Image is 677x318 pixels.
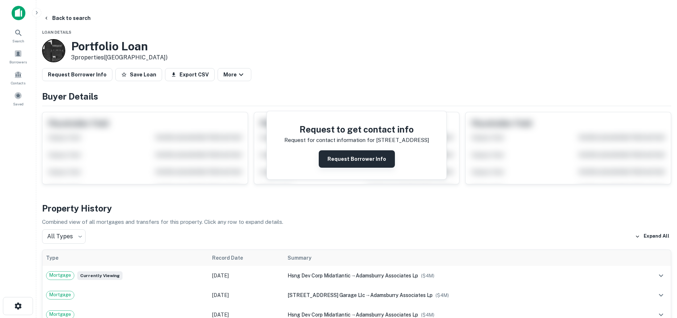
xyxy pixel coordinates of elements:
[2,47,34,66] a: Borrowers
[2,68,34,87] a: Contacts
[209,250,284,266] th: Record Date
[42,202,671,215] h4: Property History
[13,101,24,107] span: Saved
[655,269,667,282] button: expand row
[209,266,284,285] td: [DATE]
[46,311,74,318] span: Mortgage
[41,12,94,25] button: Back to search
[284,123,429,136] h4: Request to get contact info
[288,273,351,279] span: hsng dev corp midatlantic
[42,30,71,34] span: Loan Details
[42,250,209,266] th: Type
[288,272,628,280] div: →
[288,291,628,299] div: →
[209,285,284,305] td: [DATE]
[633,231,671,242] button: Expand All
[421,273,434,279] span: ($ 4M )
[165,68,215,81] button: Export CSV
[356,273,418,279] span: adamsburry associates lp
[71,39,168,53] h3: Portfolio Loan
[42,218,671,226] p: Combined view of all mortgages and transfers for this property. Click any row to expand details.
[9,59,27,65] span: Borrowers
[2,89,34,108] a: Saved
[12,6,25,20] img: capitalize-icon.png
[356,312,418,318] span: adamsburry associates lp
[376,136,429,145] p: [STREET_ADDRESS]
[42,229,86,244] div: All Types
[421,312,434,318] span: ($ 4M )
[71,53,168,62] p: 3 properties ([GEOGRAPHIC_DATA])
[42,68,112,81] button: Request Borrower Info
[77,271,123,280] span: Currently viewing
[11,80,25,86] span: Contacts
[370,292,433,298] span: adamsburry associates lp
[288,292,365,298] span: [STREET_ADDRESS] garage llc
[42,90,671,103] h4: Buyer Details
[655,289,667,301] button: expand row
[46,291,74,298] span: Mortgage
[284,250,632,266] th: Summary
[46,272,74,279] span: Mortgage
[2,26,34,45] a: Search
[12,38,24,44] span: Search
[641,237,677,272] iframe: Chat Widget
[115,68,162,81] button: Save Loan
[288,312,351,318] span: hsng dev corp midatlantic
[218,68,251,81] button: More
[435,293,449,298] span: ($ 4M )
[284,136,375,145] p: Request for contact information for
[319,150,395,168] button: Request Borrower Info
